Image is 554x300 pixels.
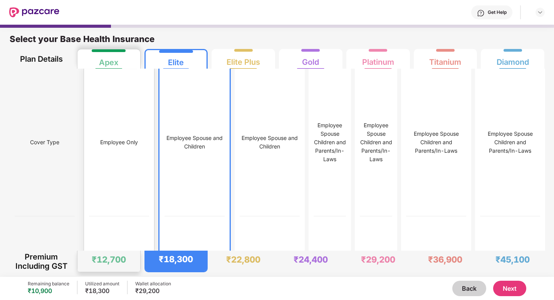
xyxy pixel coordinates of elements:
button: Next [493,281,526,296]
div: Titanium [429,51,461,67]
div: Gold [302,51,319,67]
div: Employee Spouse Children and Parents/In-Laws [360,121,392,163]
div: Utilized amount [85,281,119,287]
div: Employee Spouse and Children [165,134,225,151]
div: Employee Spouse and Children [240,134,300,151]
div: Get Help [488,9,507,15]
img: svg+xml;base64,PHN2ZyBpZD0iRHJvcGRvd24tMzJ4MzIiIHhtbG5zPSJodHRwOi8vd3d3LnczLm9yZy8yMDAwL3N2ZyIgd2... [537,9,543,15]
div: Diamond [497,51,529,67]
div: ₹29,200 [361,254,395,265]
div: ₹18,300 [159,254,193,265]
div: ₹18,300 [85,287,119,295]
div: Employee Spouse Children and Parents/In-Laws [480,130,540,155]
img: New Pazcare Logo [9,7,59,17]
div: Platinum [362,51,394,67]
div: Plan Details [15,49,68,69]
div: ₹36,900 [428,254,462,265]
div: Elite [168,52,184,67]
button: Back [452,281,486,296]
div: Remaining balance [28,281,69,287]
div: ₹29,200 [135,287,171,295]
div: Premium Including GST [15,251,68,272]
span: Cover Type [30,135,59,150]
div: ₹45,100 [495,254,530,265]
div: ₹10,900 [28,287,69,295]
img: svg+xml;base64,PHN2ZyBpZD0iSGVscC0zMngzMiIgeG1sbnM9Imh0dHA6Ly93d3cudzMub3JnLzIwMDAvc3ZnIiB3aWR0aD... [477,9,485,17]
div: Wallet allocation [135,281,171,287]
div: Select your Base Health Insurance [10,34,544,49]
div: Elite Plus [227,51,260,67]
div: ₹24,400 [294,254,328,265]
div: ₹22,800 [226,254,260,265]
div: Employee Only [100,138,138,147]
div: ₹12,700 [92,254,126,265]
div: Employee Spouse Children and Parents/In-Laws [314,121,346,163]
div: Apex [99,52,118,67]
div: Employee Spouse Children and Parents/In-Laws [406,130,466,155]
